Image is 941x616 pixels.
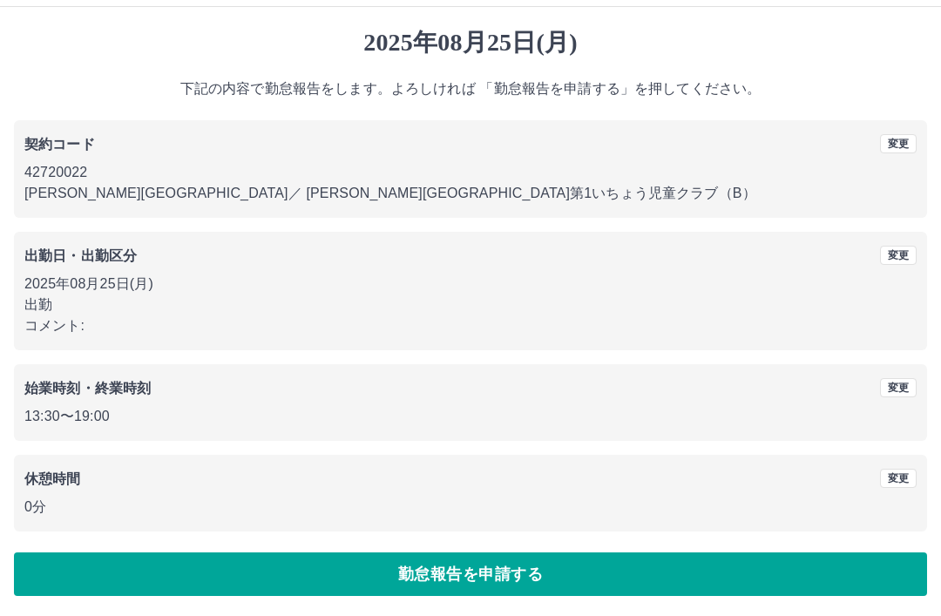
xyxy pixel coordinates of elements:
[24,137,95,152] b: 契約コード
[24,406,917,427] p: 13:30 〜 19:00
[14,552,927,596] button: 勤怠報告を申請する
[880,469,917,488] button: 変更
[24,248,137,263] b: 出勤日・出勤区分
[14,28,927,58] h1: 2025年08月25日(月)
[24,294,917,315] p: 出勤
[880,246,917,265] button: 変更
[24,183,917,204] p: [PERSON_NAME][GEOGRAPHIC_DATA] ／ [PERSON_NAME][GEOGRAPHIC_DATA]第1いちょう児童クラブ（B）
[14,78,927,99] p: 下記の内容で勤怠報告をします。よろしければ 「勤怠報告を申請する」を押してください。
[24,471,81,486] b: 休憩時間
[880,134,917,153] button: 変更
[24,274,917,294] p: 2025年08月25日(月)
[24,315,917,336] p: コメント:
[24,162,917,183] p: 42720022
[880,378,917,397] button: 変更
[24,497,917,518] p: 0分
[24,381,151,396] b: 始業時刻・終業時刻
